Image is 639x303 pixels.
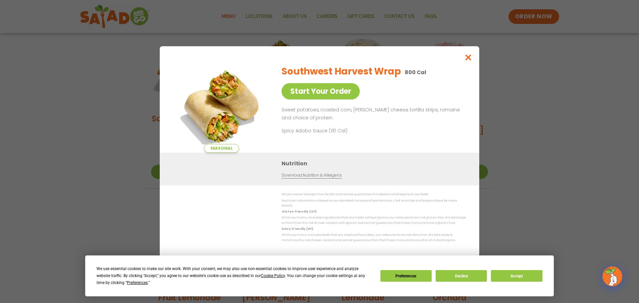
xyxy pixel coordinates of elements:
span: Preferences [127,280,148,285]
strong: Dairy Friendly (DF) [282,227,313,231]
p: While our menu includes foods that are made without dairy, our restaurants are not dairy free. We... [282,232,466,243]
a: Start Your Order [282,83,360,99]
span: Cookie Policy [261,273,285,278]
button: Preferences [380,270,432,282]
p: 800 Cal [405,68,426,76]
strong: Gluten Friendly (GF) [282,210,316,214]
p: Nutrition information is based on our standard recipes and portion sizes. Click Nutrition & Aller... [282,198,466,208]
span: Seasonal [204,144,239,153]
h2: Southwest Harvest Wrap [282,65,401,78]
button: Decline [436,270,487,282]
p: Spicy Adobo Sauce (110 Cal) [282,127,405,134]
button: Accept [491,270,542,282]
div: We use essential cookies to make our site work. With your consent, we may also use non-essential ... [97,265,372,286]
a: Download Nutrition & Allergens [282,172,341,179]
div: Cookie Consent Prompt [85,255,554,296]
img: wpChatIcon [603,267,622,286]
button: Close modal [458,46,479,69]
p: We are not an allergen free facility and cannot guarantee the absence of allergens in our foods. [282,192,466,197]
h3: Nutrition [282,159,469,168]
p: While our menu includes ingredients that are made without gluten, our restaurants are not gluten ... [282,215,466,226]
p: Sweet potatoes, roasted corn, [PERSON_NAME] cheese, tortilla strips, romaine and choice of protein. [282,106,463,122]
img: Featured product photo for Southwest Harvest Wrap [175,60,268,153]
